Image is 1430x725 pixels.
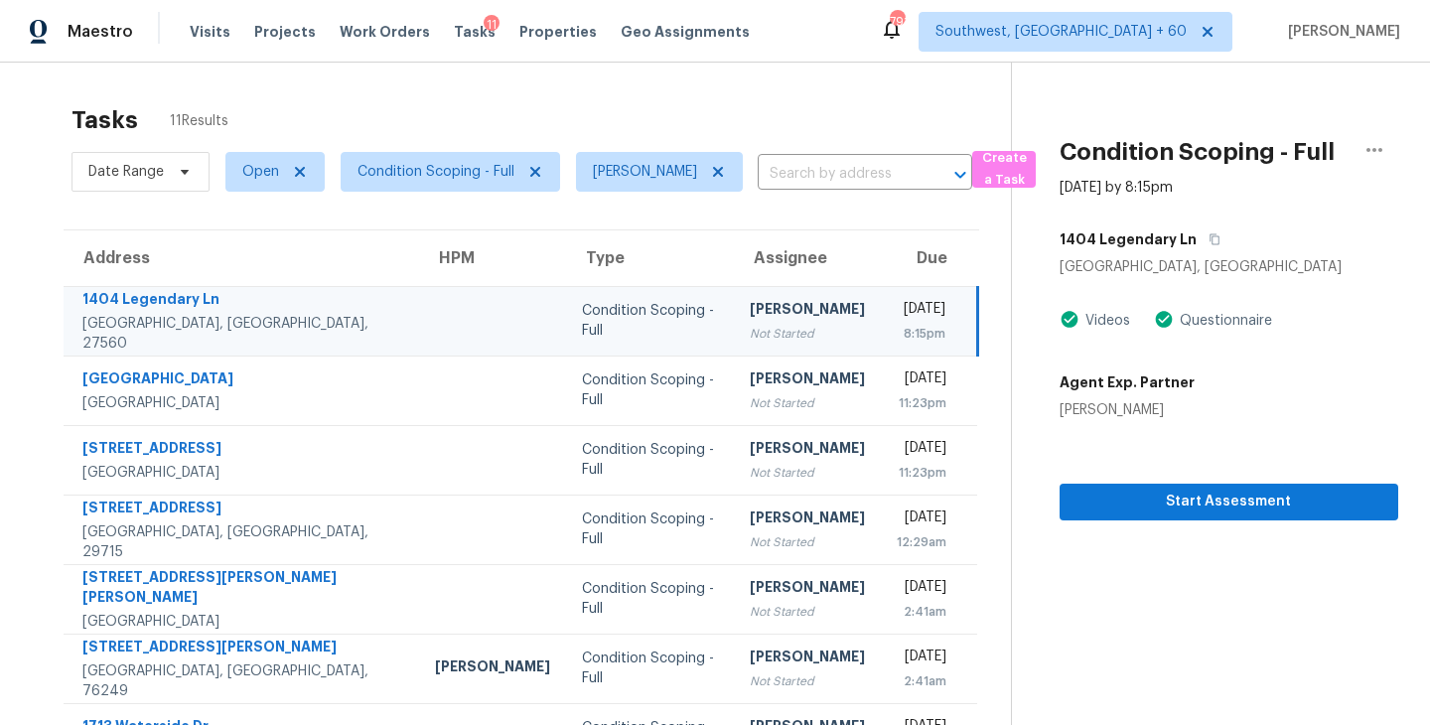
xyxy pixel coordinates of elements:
div: Questionnaire [1174,311,1272,331]
div: [DATE] [897,507,946,532]
th: Address [64,230,419,286]
span: 11 Results [170,111,228,131]
th: HPM [419,230,566,286]
div: 8:15pm [897,324,945,344]
div: Videos [1079,311,1130,331]
div: [GEOGRAPHIC_DATA] [82,368,403,393]
div: [DATE] [897,647,946,671]
div: [PERSON_NAME] [750,647,865,671]
span: Maestro [68,22,133,42]
th: Assignee [734,230,881,286]
div: [DATE] by 8:15pm [1060,178,1173,198]
span: Properties [519,22,597,42]
div: [PERSON_NAME] [750,299,865,324]
div: [GEOGRAPHIC_DATA], [GEOGRAPHIC_DATA], 27560 [82,314,403,354]
div: [DATE] [897,577,946,602]
div: [GEOGRAPHIC_DATA], [GEOGRAPHIC_DATA], 29715 [82,522,403,562]
div: [STREET_ADDRESS][PERSON_NAME] [82,637,403,661]
div: 11:23pm [897,393,946,413]
img: Artifact Present Icon [1060,309,1079,330]
div: [PERSON_NAME] [1060,400,1195,420]
div: [PERSON_NAME] [750,507,865,532]
div: 2:41am [897,671,946,691]
span: Visits [190,22,230,42]
div: [PERSON_NAME] [750,577,865,602]
div: [GEOGRAPHIC_DATA] [82,463,403,483]
th: Due [881,230,977,286]
span: Condition Scoping - Full [357,162,514,182]
div: 2:41am [897,602,946,622]
span: Create a Task [982,147,1026,193]
div: [PERSON_NAME] [750,438,865,463]
span: Start Assessment [1075,490,1382,514]
div: 12:29am [897,532,946,552]
div: [DATE] [897,438,946,463]
span: Tasks [454,25,496,39]
span: Open [242,162,279,182]
button: Start Assessment [1060,484,1398,520]
button: Open [946,161,974,189]
div: 11 [484,15,500,35]
div: [STREET_ADDRESS] [82,498,403,522]
div: 11:23pm [897,463,946,483]
button: Copy Address [1197,221,1223,257]
div: Not Started [750,324,865,344]
span: Date Range [88,162,164,182]
div: [GEOGRAPHIC_DATA] [82,393,403,413]
h2: Tasks [71,110,138,130]
img: Artifact Present Icon [1154,309,1174,330]
div: Condition Scoping - Full [582,579,718,619]
span: Work Orders [340,22,430,42]
div: 791 [890,12,904,32]
div: Condition Scoping - Full [582,301,718,341]
h2: Condition Scoping - Full [1060,142,1335,162]
span: Southwest, [GEOGRAPHIC_DATA] + 60 [935,22,1187,42]
div: Not Started [750,463,865,483]
span: Geo Assignments [621,22,750,42]
div: [GEOGRAPHIC_DATA], [GEOGRAPHIC_DATA], 76249 [82,661,403,701]
span: Projects [254,22,316,42]
div: [DATE] [897,299,945,324]
div: [PERSON_NAME] [750,368,865,393]
button: Create a Task [972,151,1036,188]
div: Not Started [750,393,865,413]
div: Condition Scoping - Full [582,370,718,410]
div: Not Started [750,602,865,622]
span: [PERSON_NAME] [1280,22,1400,42]
div: Condition Scoping - Full [582,649,718,688]
div: Not Started [750,532,865,552]
div: 1404 Legendary Ln [82,289,403,314]
h5: 1404 Legendary Ln [1060,229,1197,249]
div: Condition Scoping - Full [582,440,718,480]
div: [GEOGRAPHIC_DATA] [82,612,403,632]
input: Search by address [758,159,917,190]
th: Type [566,230,734,286]
div: [DATE] [897,368,946,393]
div: Condition Scoping - Full [582,509,718,549]
span: [PERSON_NAME] [593,162,697,182]
div: [GEOGRAPHIC_DATA], [GEOGRAPHIC_DATA] [1060,257,1398,277]
div: [STREET_ADDRESS] [82,438,403,463]
div: Not Started [750,671,865,691]
h5: Agent Exp. Partner [1060,372,1195,392]
div: [PERSON_NAME] [435,656,550,681]
div: [STREET_ADDRESS][PERSON_NAME][PERSON_NAME] [82,567,403,612]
